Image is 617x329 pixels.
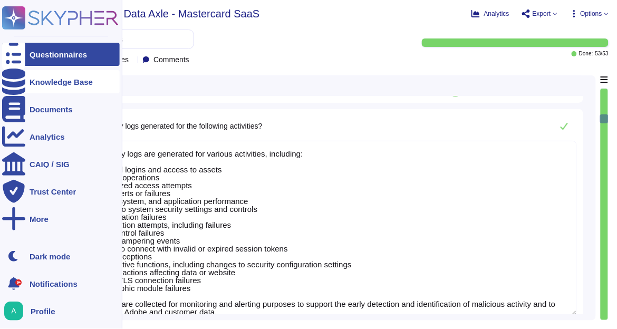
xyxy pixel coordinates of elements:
div: Knowledge Base [30,78,93,86]
textarea: Yes, security logs are generated for various activities, including: - Authorized logins and acces... [72,141,577,316]
button: Analytics [471,9,509,18]
button: user [2,299,31,323]
span: Are security logs generated for the following activities? [84,122,263,130]
a: Analytics [2,125,120,148]
span: Export [533,11,551,17]
span: 53 / 53 [595,51,609,56]
div: Dark mode [30,253,71,260]
span: Options [581,11,602,17]
span: Done: [579,51,593,56]
a: Documents [2,98,120,121]
a: Questionnaires [2,43,120,66]
a: Knowledge Base [2,70,120,93]
div: More [30,215,49,223]
div: Trust Center [30,188,76,196]
a: CAIQ / SIG [2,152,120,176]
div: Analytics [30,133,65,141]
span: Profile [31,307,55,315]
span: Notifications [30,280,78,288]
div: Questionnaires [30,51,87,59]
a: Trust Center [2,180,120,203]
div: CAIQ / SIG [30,160,70,168]
span: Data Axle - Mastercard SaaS [124,8,260,19]
div: Documents [30,105,73,113]
img: user [4,302,23,321]
div: 9+ [15,279,22,286]
span: Comments [153,56,189,63]
span: Analytics [484,11,509,17]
